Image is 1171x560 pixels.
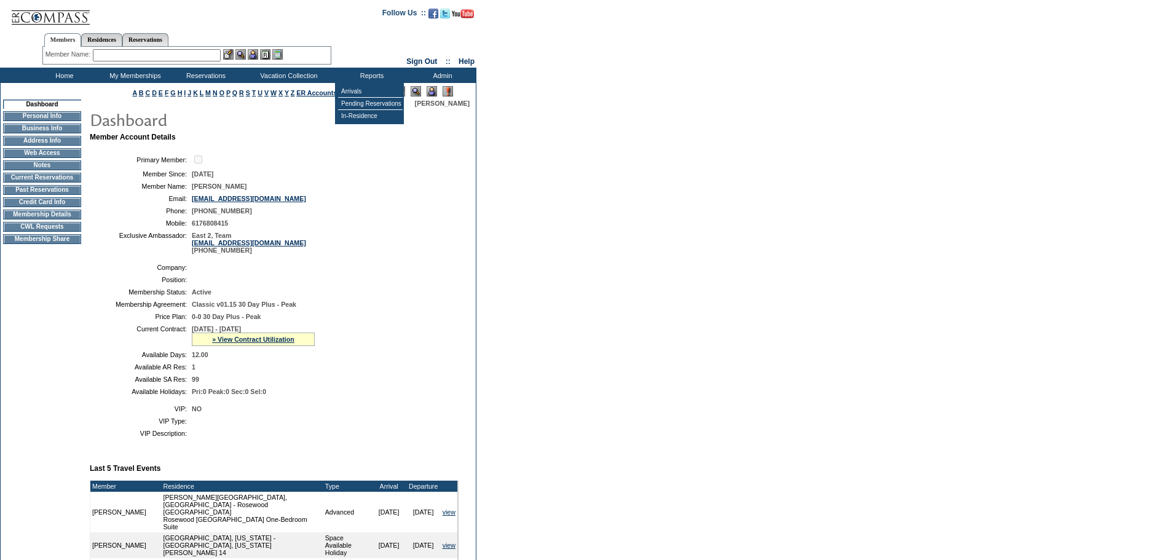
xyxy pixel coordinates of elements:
a: Sign Out [406,57,437,66]
img: Reservations [260,49,270,60]
td: Member [90,481,162,492]
img: Impersonate [248,49,258,60]
td: Dashboard [3,100,81,109]
span: 99 [192,376,199,383]
td: Address Info [3,136,81,146]
a: B [139,89,144,97]
td: Current Contract: [95,325,187,346]
a: R [239,89,244,97]
a: D [152,89,157,97]
a: I [184,89,186,97]
td: Membership Share [3,234,81,244]
td: Arrival [372,481,406,492]
span: NO [192,405,202,412]
img: Follow us on Twitter [440,9,450,18]
span: East 2, Team [PHONE_NUMBER] [192,232,306,254]
a: N [213,89,218,97]
a: Q [232,89,237,97]
span: Pri:0 Peak:0 Sec:0 Sel:0 [192,388,266,395]
td: Personal Info [3,111,81,121]
a: L [200,89,203,97]
a: [EMAIL_ADDRESS][DOMAIN_NAME] [192,195,306,202]
td: Primary Member: [95,154,187,165]
td: Available Holidays: [95,388,187,395]
span: [PERSON_NAME] [192,183,246,190]
td: Residence [162,481,323,492]
td: Current Reservations [3,173,81,183]
td: Space Available Holiday [323,532,372,558]
a: H [178,89,183,97]
td: Reports [335,68,406,83]
span: 0-0 30 Day Plus - Peak [192,313,261,320]
a: K [193,89,198,97]
td: [DATE] [406,532,441,558]
td: Arrivals [338,85,403,98]
td: Notes [3,160,81,170]
td: [PERSON_NAME] [90,492,162,532]
span: [PHONE_NUMBER] [192,207,252,215]
a: J [187,89,191,97]
td: Available AR Res: [95,363,187,371]
a: X [278,89,283,97]
td: Membership Status: [95,288,187,296]
b: Member Account Details [90,133,176,141]
td: Exclusive Ambassador: [95,232,187,254]
span: :: [446,57,451,66]
span: 6176808415 [192,219,228,227]
td: Follow Us :: [382,7,426,22]
span: 1 [192,363,195,371]
td: Pending Reservations [338,98,403,110]
img: b_edit.gif [223,49,234,60]
img: Impersonate [427,86,437,97]
span: Active [192,288,211,296]
a: T [252,89,256,97]
td: VIP Description: [95,430,187,437]
td: CWL Requests [3,222,81,232]
a: G [170,89,175,97]
span: 12.00 [192,351,208,358]
a: P [226,89,231,97]
a: Y [285,89,289,97]
a: E [159,89,163,97]
td: [GEOGRAPHIC_DATA], [US_STATE] - [GEOGRAPHIC_DATA], [US_STATE] [PERSON_NAME] 14 [162,532,323,558]
img: Subscribe to our YouTube Channel [452,9,474,18]
a: Subscribe to our YouTube Channel [452,12,474,20]
img: Log Concern/Member Elevation [443,86,453,97]
td: Business Info [3,124,81,133]
a: C [145,89,150,97]
td: Departure [406,481,441,492]
td: VIP: [95,405,187,412]
td: Advanced [323,492,372,532]
a: A [133,89,137,97]
img: View [235,49,246,60]
span: [DATE] [192,170,213,178]
div: Member Name: [45,49,93,60]
a: O [219,89,224,97]
a: view [443,508,455,516]
td: VIP Type: [95,417,187,425]
a: [EMAIL_ADDRESS][DOMAIN_NAME] [192,239,306,246]
a: V [264,89,269,97]
td: [PERSON_NAME] [90,532,162,558]
img: b_calculator.gif [272,49,283,60]
td: Price Plan: [95,313,187,320]
a: Reservations [122,33,168,46]
td: In-Residence [338,110,403,122]
td: [PERSON_NAME][GEOGRAPHIC_DATA], [GEOGRAPHIC_DATA] - Rosewood [GEOGRAPHIC_DATA] Rosewood [GEOGRAPH... [162,492,323,532]
td: Type [323,481,372,492]
a: M [205,89,211,97]
a: S [246,89,250,97]
a: Become our fan on Facebook [428,12,438,20]
td: Position: [95,276,187,283]
td: Admin [406,68,476,83]
td: Home [28,68,98,83]
td: Email: [95,195,187,202]
td: [DATE] [406,492,441,532]
img: Become our fan on Facebook [428,9,438,18]
td: Available SA Res: [95,376,187,383]
td: Member Since: [95,170,187,178]
td: Vacation Collection [240,68,335,83]
td: Past Reservations [3,185,81,195]
a: Members [44,33,82,47]
td: Mobile: [95,219,187,227]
